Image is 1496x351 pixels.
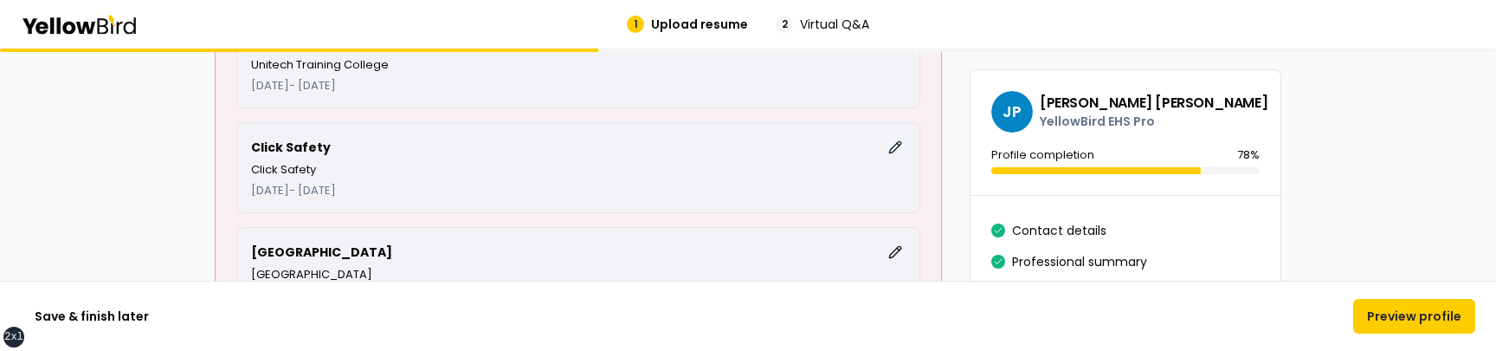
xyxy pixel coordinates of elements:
p: [GEOGRAPHIC_DATA] [251,266,906,283]
h3: [GEOGRAPHIC_DATA] [251,244,392,261]
p: Unitech Training College [251,56,906,74]
button: Save & finish later [21,299,163,334]
div: 2 [776,16,793,33]
p: Click Safety [251,161,906,179]
p: Profile completion [991,146,1094,164]
p: [DATE] - [DATE] [251,77,906,94]
div: 2xl [4,330,23,344]
button: Preview profile [1353,299,1475,334]
button: Preferred services [1012,279,1121,307]
div: 1 [627,16,644,33]
p: [DATE] - [DATE] [251,182,906,199]
button: Professional summary [1012,248,1147,276]
span: Upload resume [651,16,748,33]
p: 78 % [1237,146,1260,164]
button: Contact details [1012,217,1106,244]
span: Virtual Q&A [800,16,869,33]
h3: Click Safety [251,139,331,156]
p: YellowBird EHS Pro [1040,113,1267,130]
span: JP [991,91,1033,133]
h3: [PERSON_NAME] [PERSON_NAME] [1040,94,1267,113]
